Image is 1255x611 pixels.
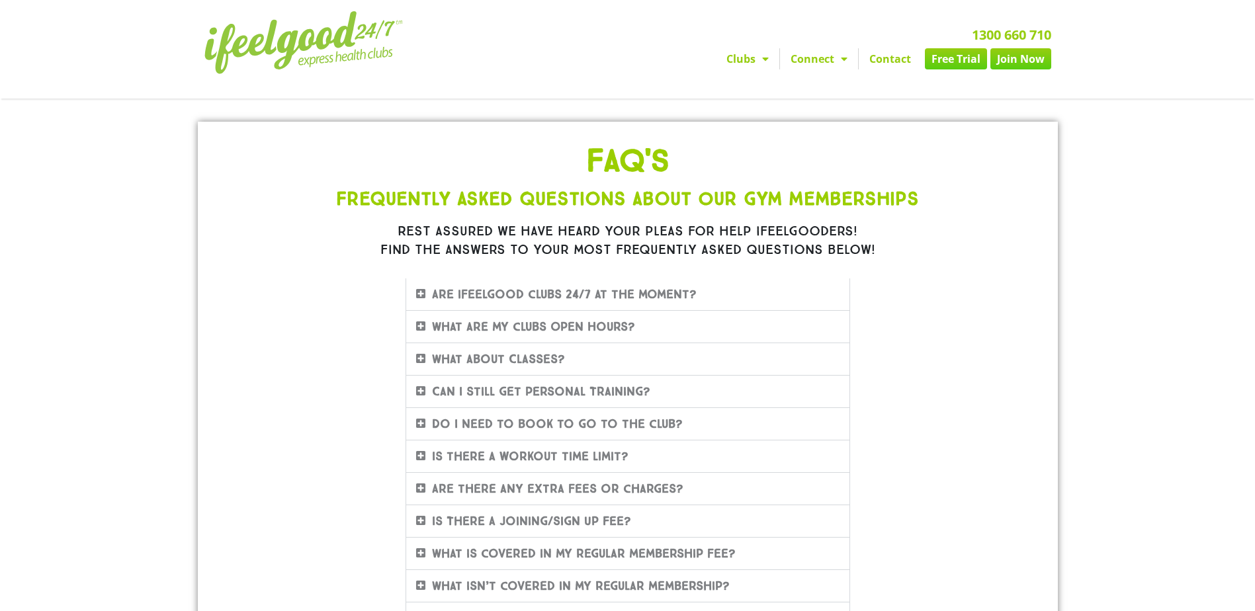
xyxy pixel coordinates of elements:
div: Is There A Joining/Sign Up Fee? [406,505,849,537]
div: Are ifeelgood clubs 24/7 at the moment? [406,278,849,310]
a: Do I need to book to go to the club? [432,417,683,431]
a: Join Now [990,48,1051,69]
div: What about Classes? [406,343,849,375]
a: Free Trial [925,48,987,69]
h1: Frequently Asked Questions About Our Gym Memberships [257,190,998,208]
a: What is covered in my regular membership fee? [432,546,736,561]
a: Clubs [716,48,779,69]
a: Connect [780,48,858,69]
a: Contact [859,48,922,69]
div: Is there a workout time limit? [406,440,849,472]
a: What are my clubs Open Hours? [432,319,635,334]
a: Is there a workout time limit? [432,449,628,464]
h1: Rest assured we have heard your pleas for help ifeelgooders! Find the answers to your most freque... [257,222,998,259]
div: Can I still get Personal Training? [406,376,849,407]
h1: FAQ'S [257,145,998,177]
div: Are there any extra fees or charges? [406,473,849,505]
div: What isn’t covered in my regular membership? [406,570,849,602]
div: What are my clubs Open Hours? [406,311,849,343]
div: Do I need to book to go to the club? [406,408,849,440]
div: What is covered in my regular membership fee? [406,538,849,569]
a: Are ifeelgood clubs 24/7 at the moment? [432,287,697,302]
a: 1300 660 710 [972,26,1051,44]
nav: Menu [505,48,1051,69]
a: Can I still get Personal Training? [432,384,650,399]
a: Are there any extra fees or charges? [432,481,683,496]
a: What about Classes? [432,352,565,366]
a: What isn’t covered in my regular membership? [432,579,730,593]
a: Is There A Joining/Sign Up Fee? [432,514,631,528]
